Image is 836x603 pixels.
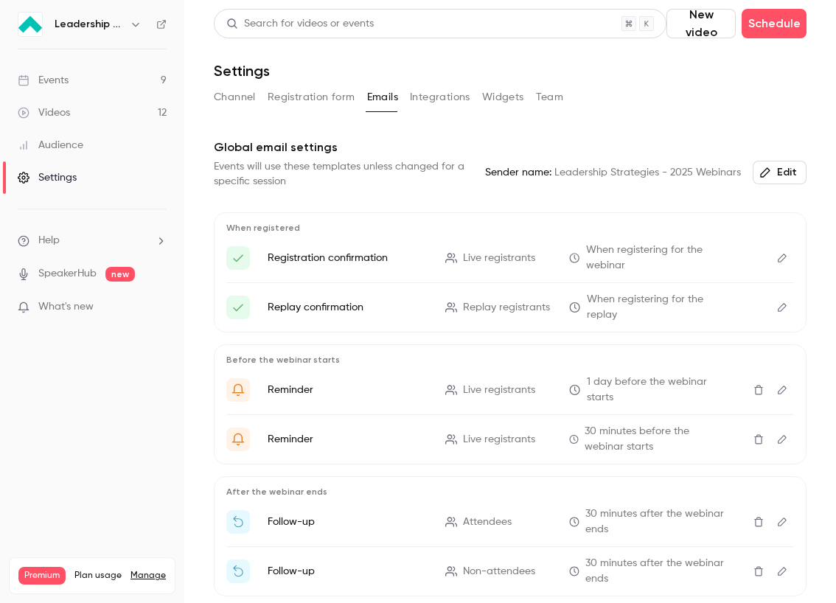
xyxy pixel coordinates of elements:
[226,292,794,323] li: 🎟️ Your Replay Link for {{ event_name }}!
[463,251,535,266] span: Live registrants
[268,564,428,579] p: Follow-up
[226,354,794,366] p: Before the webinar starts
[585,556,729,587] span: 30 minutes after the webinar ends
[747,510,770,534] button: Delete
[536,86,564,109] button: Team
[268,383,428,397] p: Reminder
[38,266,97,282] a: SpeakerHub
[55,17,124,32] h6: Leadership Strategies - 2025 Webinars
[268,86,355,109] button: Registration form
[268,251,428,265] p: Registration confirmation
[770,378,794,402] button: Edit
[226,222,794,234] p: When registered
[214,139,807,156] p: Global email settings
[18,233,167,248] li: help-dropdown-opener
[214,159,485,189] div: Events will use these templates unless changed for a specific session
[18,170,77,185] div: Settings
[18,138,83,153] div: Audience
[105,267,135,282] span: new
[666,9,736,38] button: New video
[747,560,770,583] button: Delete
[770,246,794,270] button: Edit
[463,383,535,398] span: Live registrants
[74,570,122,582] span: Plan usage
[268,300,428,315] p: Replay confirmation
[747,428,770,451] button: Delete
[410,86,470,109] button: Integrations
[585,506,729,537] span: 30 minutes after the webinar ends
[753,161,807,184] button: Edit
[226,374,794,405] li: Get Ready for '{{ event_name }}' tomorrow!
[214,62,270,80] h1: Settings
[770,428,794,451] button: Edit
[485,165,741,181] span: Leadership Strategies - 2025 Webinars
[770,560,794,583] button: Edit
[770,510,794,534] button: Edit
[226,243,794,273] li: 🎟️ Your Ticket to {{ event_name }} - Confirmed!
[587,374,730,405] span: 1 day before the webinar starts
[586,243,729,273] span: When registering for the webinar
[226,506,794,537] li: Thanks for attending {{ event_name }}
[747,378,770,402] button: Delete
[18,13,42,36] img: Leadership Strategies - 2025 Webinars
[463,564,535,579] span: Non-attendees
[130,570,166,582] a: Manage
[38,299,94,315] span: What's new
[226,424,794,455] li: ⏰ [IN 10 MINUTES] {{ event_name }} goes live!
[18,567,66,585] span: Premium
[18,105,70,120] div: Videos
[587,292,730,323] span: When registering for the replay
[226,486,794,498] p: After the webinar ends
[585,424,729,455] span: 30 minutes before the webinar starts
[38,233,60,248] span: Help
[268,432,428,447] p: Reminder
[485,167,551,178] em: Sender name:
[268,515,428,529] p: Follow-up
[770,296,794,319] button: Edit
[463,432,535,447] span: Live registrants
[742,9,807,38] button: Schedule
[463,300,550,316] span: Replay registrants
[214,86,256,109] button: Channel
[367,86,398,109] button: Emails
[463,515,512,530] span: Attendees
[482,86,524,109] button: Widgets
[226,16,374,32] div: Search for videos or events
[18,73,69,88] div: Events
[226,556,794,587] li: Watch the replay of {{ event_name }}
